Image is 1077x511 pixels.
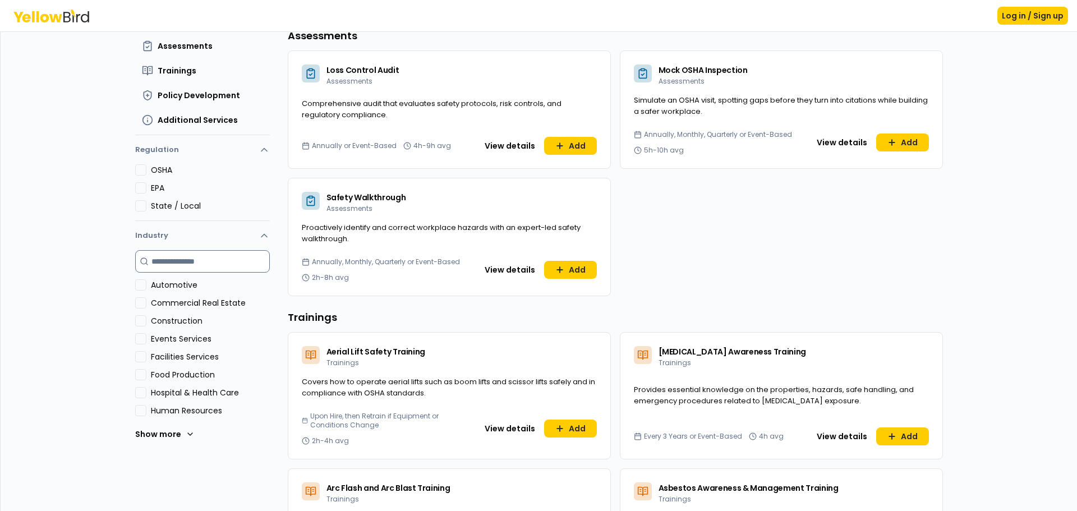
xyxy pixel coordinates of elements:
[151,405,270,416] label: Human Resources
[135,164,270,220] div: Regulation
[312,436,349,445] span: 2h-4h avg
[151,279,270,291] label: Automotive
[312,141,397,150] span: Annually or Event-Based
[326,358,359,367] span: Trainings
[312,273,349,282] span: 2h-8h avg
[413,141,451,150] span: 4h-9h avg
[478,420,542,438] button: View details
[659,65,748,76] span: Mock OSHA Inspection
[659,494,691,504] span: Trainings
[151,315,270,326] label: Construction
[135,250,270,454] div: Industry
[135,36,270,56] button: Assessments
[302,222,581,244] span: Proactively identify and correct workplace hazards with an expert-led safety walkthrough.
[634,95,928,117] span: Simulate an OSHA visit, spotting gaps before they turn into citations while building a safer work...
[302,376,595,398] span: Covers how to operate aerial lifts such as boom lifts and scissor lifts safely and in compliance ...
[288,28,943,44] h3: Assessments
[644,432,742,441] span: Every 3 Years or Event-Based
[634,384,914,406] span: Provides essential knowledge on the properties, hazards, safe handling, and emergency procedures ...
[659,346,806,357] span: [MEDICAL_DATA] Awareness Training
[876,133,929,151] button: Add
[659,482,839,494] span: Asbestos Awareness & Management Training
[151,297,270,309] label: Commercial Real Estate
[326,346,426,357] span: Aerial Lift Safety Training
[135,61,270,81] button: Trainings
[135,221,270,250] button: Industry
[478,137,542,155] button: View details
[759,432,784,441] span: 4h avg
[135,85,270,105] button: Policy Development
[135,423,195,445] button: Show more
[659,358,691,367] span: Trainings
[810,133,874,151] button: View details
[312,257,460,266] span: Annually, Monthly, Quarterly or Event-Based
[151,164,270,176] label: OSHA
[326,76,372,86] span: Assessments
[302,98,561,120] span: Comprehensive audit that evaluates safety protocols, risk controls, and regulatory compliance.
[158,65,196,76] span: Trainings
[326,65,399,76] span: Loss Control Audit
[326,494,359,504] span: Trainings
[544,261,597,279] button: Add
[659,76,705,86] span: Assessments
[151,351,270,362] label: Facilities Services
[135,140,270,164] button: Regulation
[478,261,542,279] button: View details
[151,369,270,380] label: Food Production
[876,427,929,445] button: Add
[544,137,597,155] button: Add
[644,146,684,155] span: 5h-10h avg
[310,412,473,430] span: Upon Hire, then Retrain if Equipment or Conditions Change
[158,114,238,126] span: Additional Services
[151,333,270,344] label: Events Services
[151,182,270,194] label: EPA
[810,427,874,445] button: View details
[544,420,597,438] button: Add
[158,40,213,52] span: Assessments
[135,110,270,130] button: Additional Services
[151,200,270,211] label: State / Local
[326,482,450,494] span: Arc Flash and Arc Blast Training
[644,130,792,139] span: Annually, Monthly, Quarterly or Event-Based
[326,204,372,213] span: Assessments
[997,7,1068,25] button: Log in / Sign up
[288,310,943,325] h3: Trainings
[326,192,406,203] span: Safety Walkthrough
[158,90,240,101] span: Policy Development
[151,387,270,398] label: Hospital & Health Care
